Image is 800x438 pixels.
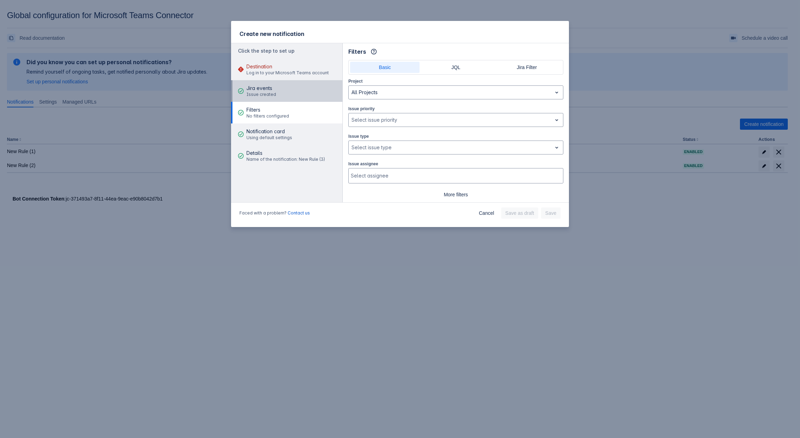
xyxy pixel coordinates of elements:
[553,116,561,124] span: open
[553,88,561,97] span: open
[238,67,244,72] span: error
[246,150,325,157] span: Details
[479,207,494,219] span: Cancel
[239,210,310,216] span: Faced with a problem?
[238,88,244,94] span: good
[246,128,292,135] span: Notification card
[348,161,378,167] label: Issue assignee
[288,210,310,216] a: Contact us
[354,62,415,73] span: Basic
[348,134,369,139] label: Issue type
[246,63,329,70] span: Destination
[238,131,244,137] span: good
[348,189,563,200] button: More filters
[541,207,561,219] button: Save
[545,207,556,219] span: Save
[246,106,289,113] span: Filters
[246,70,329,76] span: Log in to your Microsoft Teams account
[246,85,276,92] span: Jira events
[553,143,561,152] span: open
[238,153,244,159] span: good
[353,189,559,200] span: More filters
[246,157,325,162] span: Name of the notification: New Rule (3)
[246,135,292,141] span: Using default settings
[425,62,486,73] span: JQL
[501,207,539,219] button: Save as draft
[421,62,490,73] button: JQL
[348,106,375,112] label: Issue priority
[350,62,420,73] button: Basic
[238,110,244,115] span: good
[246,113,289,119] span: No filters configured
[348,78,363,84] label: Project
[492,62,562,73] button: Jira Filter
[348,47,366,56] span: Filters
[475,207,498,219] button: Cancel
[238,48,295,54] span: Click the step to set up
[239,30,304,37] span: Create new notification
[505,207,534,219] span: Save as draft
[496,62,557,73] span: Jira Filter
[246,92,276,97] span: Issue created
